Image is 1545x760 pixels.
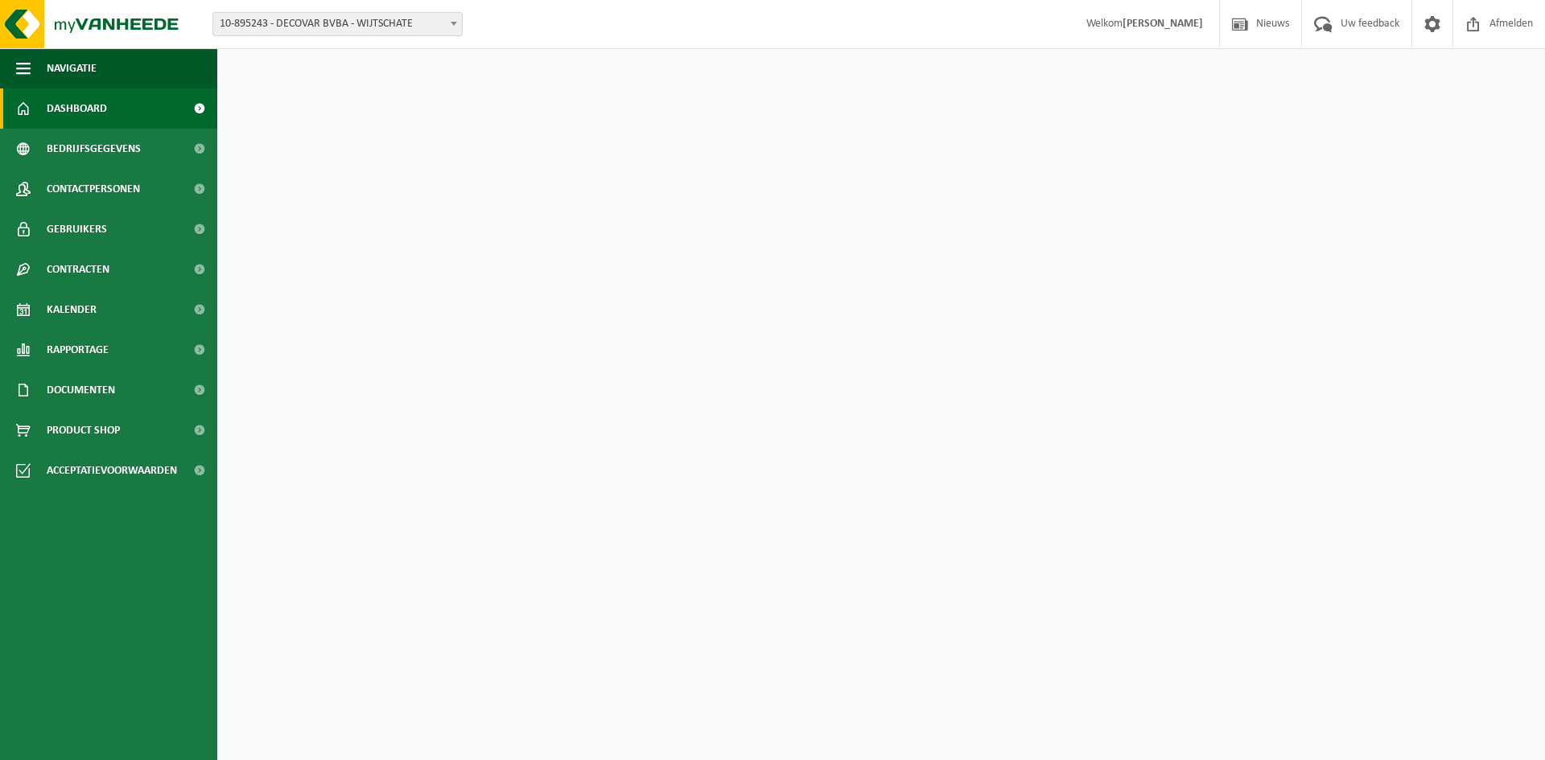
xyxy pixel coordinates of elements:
span: Product Shop [47,410,120,450]
span: Rapportage [47,330,109,370]
span: Bedrijfsgegevens [47,129,141,169]
strong: [PERSON_NAME] [1123,18,1203,30]
span: 10-895243 - DECOVAR BVBA - WIJTSCHATE [213,13,462,35]
span: Navigatie [47,48,97,88]
span: Acceptatievoorwaarden [47,450,177,491]
span: Contactpersonen [47,169,140,209]
span: Kalender [47,290,97,330]
span: 10-895243 - DECOVAR BVBA - WIJTSCHATE [212,12,463,36]
span: Documenten [47,370,115,410]
span: Gebruikers [47,209,107,249]
span: Dashboard [47,88,107,129]
span: Contracten [47,249,109,290]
